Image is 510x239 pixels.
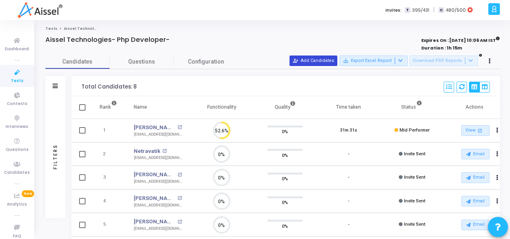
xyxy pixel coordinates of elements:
td: 1 [92,119,126,142]
span: 0% [282,175,288,183]
mat-icon: open_in_new [477,127,483,134]
span: | [433,6,435,14]
mat-icon: person_add_alt [293,58,298,64]
strong: Duration : 1h 15m [421,45,462,51]
span: 395/431 [412,7,429,14]
a: Tests [45,26,57,31]
a: [PERSON_NAME] [134,194,175,202]
span: Questions [6,146,29,153]
span: 0% [282,128,288,136]
div: Name [134,103,147,111]
span: Tests [11,78,23,84]
button: Email [461,220,490,230]
button: Email [461,196,490,206]
div: - [348,198,349,205]
button: Actions [492,148,503,160]
mat-icon: save_alt [343,58,349,64]
a: [PERSON_NAME] [134,171,175,179]
a: Netravatik [134,147,160,155]
span: Dashboard [5,46,29,53]
span: Questions [110,58,174,66]
button: Actions [492,172,503,183]
th: Status [380,96,444,119]
span: Candidates [4,169,30,176]
span: Configuration [188,58,224,66]
label: Invites: [386,7,402,14]
span: 0% [282,151,288,159]
span: Invite Sent [404,151,425,157]
div: [EMAIL_ADDRESS][DOMAIN_NAME] [134,179,182,185]
span: Invite Sent [404,198,425,204]
span: Candidates [45,58,110,66]
strong: Expires On : [DATE] 10:06 AM IST [421,35,500,44]
div: - [348,174,349,181]
button: Email [461,172,490,183]
button: Download PDF Reports [410,56,478,66]
a: View [461,125,490,136]
div: [EMAIL_ADDRESS][DOMAIN_NAME] [134,202,182,208]
th: Rank [92,96,126,119]
span: Interviews [6,124,29,130]
button: Actions [492,125,503,136]
th: Functionality [190,96,253,119]
span: Aissel Technologies- Php Developer- [64,26,142,31]
span: 0% [282,222,288,230]
button: Export Excel Report [340,56,408,66]
div: [EMAIL_ADDRESS][DOMAIN_NAME] [134,226,182,232]
div: View Options [469,82,490,93]
button: Actions [492,196,503,207]
mat-icon: open_in_new [177,220,182,224]
h4: Aissel Technologies- Php Developer- [45,36,169,44]
td: 2 [92,142,126,166]
img: logo [18,2,62,18]
a: [PERSON_NAME] [134,218,175,226]
span: Invite Sent [404,175,425,180]
mat-icon: open_in_new [177,196,182,200]
span: Invite Sent [404,222,425,227]
span: T [405,7,410,13]
nav: breadcrumb [45,26,500,31]
span: New [22,190,34,197]
span: Analytics [7,201,27,208]
div: - [348,151,349,158]
td: 3 [92,166,126,190]
a: [PERSON_NAME] [134,124,175,132]
div: Time taken [336,103,361,111]
mat-icon: open_in_new [163,149,167,153]
td: 5 [92,213,126,237]
button: Add Candidates [290,56,337,66]
div: 31m 31s [340,127,357,134]
div: Filters [52,113,59,201]
mat-icon: open_in_new [177,125,182,130]
td: 4 [92,190,126,213]
div: [EMAIL_ADDRESS][DOMAIN_NAME] [134,155,182,161]
mat-icon: open_in_new [177,173,182,177]
div: Total Candidates: 8 [82,84,137,90]
th: Actions [444,96,507,119]
div: [EMAIL_ADDRESS][DOMAIN_NAME] [134,132,182,138]
span: C [439,7,444,13]
button: Email [461,149,490,159]
span: Contests [7,101,27,107]
span: 0% [282,198,288,206]
span: Mid Performer [400,128,430,133]
th: Quality [253,96,317,119]
span: 480/500 [446,7,466,14]
div: - [348,221,349,228]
